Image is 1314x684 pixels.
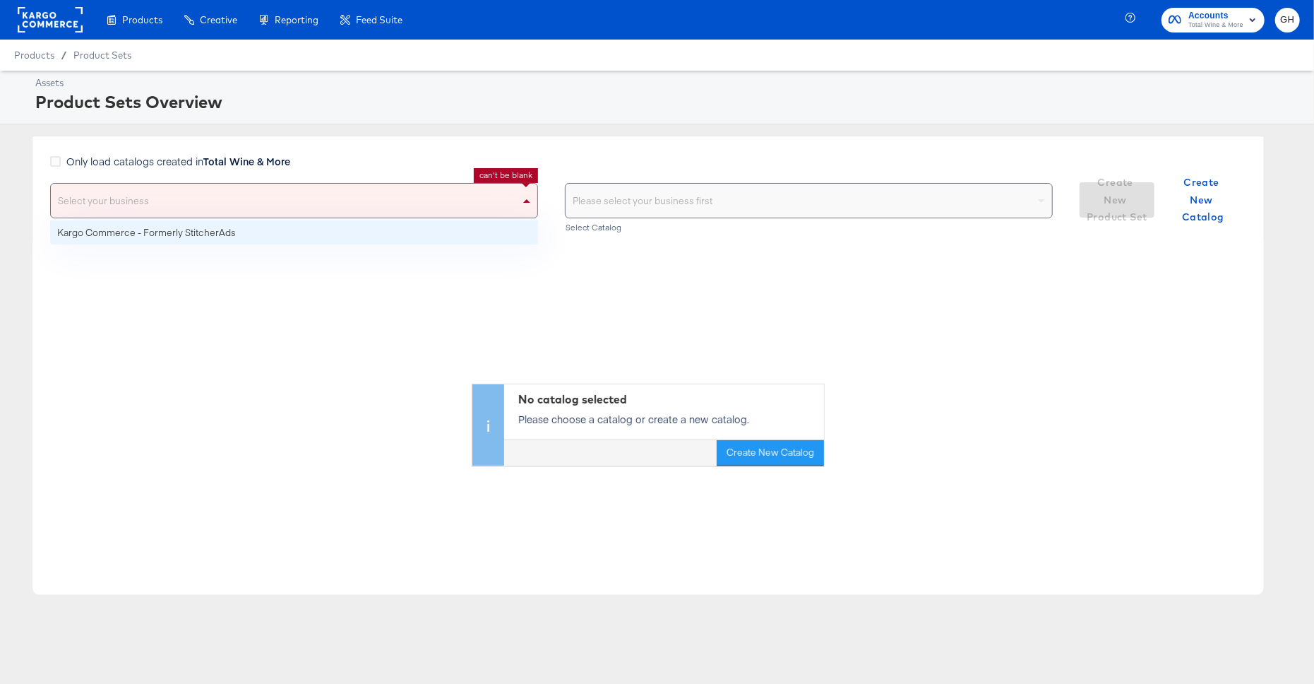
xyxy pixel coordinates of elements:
[717,440,824,466] button: Create New Catalog
[200,14,237,25] span: Creative
[54,49,73,61] span: /
[275,14,318,25] span: Reporting
[1275,8,1300,33] button: GH
[35,76,1296,90] div: Assets
[566,184,1052,218] div: Please select your business first
[1171,174,1235,226] span: Create New Catalog
[565,223,1053,232] div: Select Catalog
[356,14,402,25] span: Feed Suite
[66,154,290,168] span: Only load catalogs created in
[518,391,817,408] div: No catalog selected
[57,226,531,240] div: Kargo Commerce - Formerly StitcherAds
[1188,20,1243,31] span: Total Wine & More
[1166,182,1241,218] button: Create New Catalog
[1188,8,1243,23] span: Accounts
[122,14,162,25] span: Products
[35,90,1296,114] div: Product Sets Overview
[1281,12,1294,28] span: GH
[73,49,131,61] a: Product Sets
[50,220,538,245] div: Kargo Commerce - Formerly StitcherAds
[14,49,54,61] span: Products
[203,154,290,168] strong: Total Wine & More
[479,170,532,181] li: can't be blank
[1161,8,1265,33] button: AccountsTotal Wine & More
[518,412,817,426] p: Please choose a catalog or create a new catalog.
[51,184,537,218] div: Select your business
